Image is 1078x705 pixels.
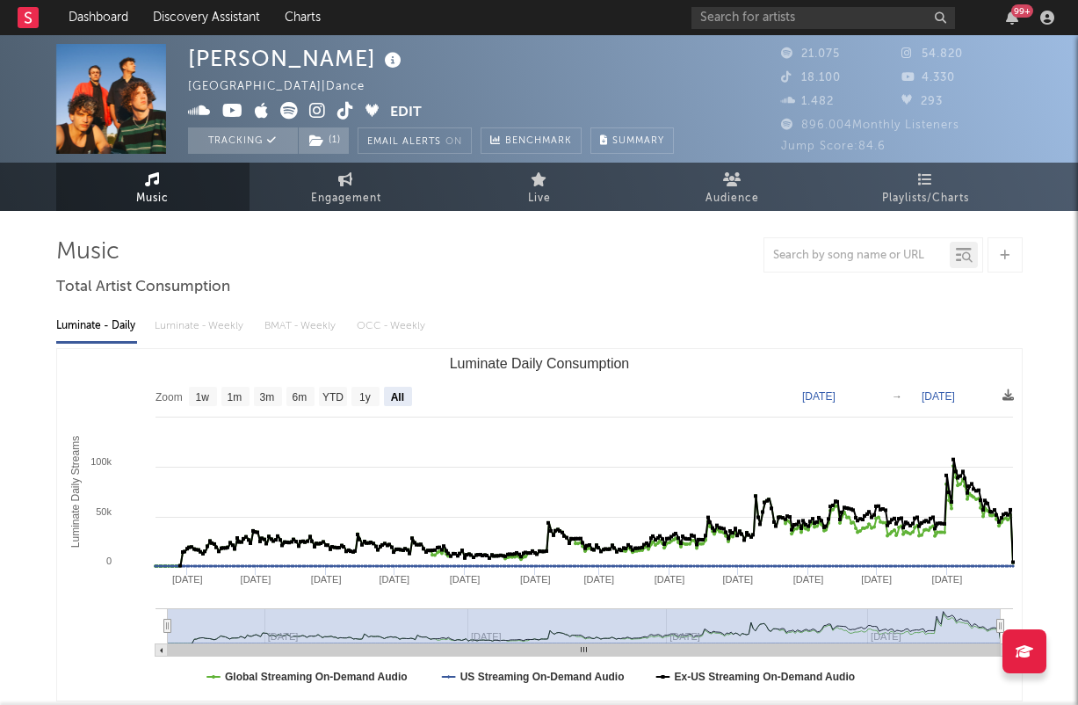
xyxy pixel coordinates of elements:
button: 99+ [1006,11,1018,25]
text: [DATE] [861,574,892,585]
span: Benchmark [505,131,572,152]
button: Tracking [188,127,298,154]
text: [DATE] [654,574,684,585]
text: [DATE] [722,574,753,585]
text: US Streaming On-Demand Audio [459,671,624,683]
span: Summary [612,136,664,146]
text: Luminate Daily Consumption [449,356,629,371]
text: 6m [292,391,307,403]
text: 0 [105,556,111,566]
text: [DATE] [931,574,962,585]
text: 100k [90,456,112,467]
div: 99 + [1011,4,1033,18]
div: Luminate - Daily [56,311,137,341]
a: Engagement [250,163,443,211]
span: Total Artist Consumption [56,277,230,298]
input: Search by song name or URL [764,249,950,263]
text: [DATE] [171,574,202,585]
text: [DATE] [583,574,614,585]
span: ( 1 ) [298,127,350,154]
text: [DATE] [802,390,836,403]
button: Email AlertsOn [358,127,472,154]
svg: Luminate Daily Consumption [57,349,1022,701]
span: Audience [705,188,759,209]
em: On [445,137,462,147]
a: Live [443,163,636,211]
span: 54.820 [901,48,963,60]
button: Summary [590,127,674,154]
button: Edit [390,102,422,124]
span: Jump Score: 84.6 [781,141,886,152]
span: Playlists/Charts [882,188,969,209]
button: (1) [299,127,349,154]
text: [DATE] [922,390,955,403]
text: Ex-US Streaming On-Demand Audio [674,671,855,683]
input: Search for artists [691,7,955,29]
span: 4.330 [901,72,955,84]
text: Zoom [156,391,183,403]
text: 3m [259,391,274,403]
text: 1m [227,391,242,403]
div: [GEOGRAPHIC_DATA] | Dance [188,76,385,98]
a: Playlists/Charts [829,163,1023,211]
span: Live [528,188,551,209]
span: 21.075 [781,48,840,60]
text: [DATE] [449,574,480,585]
text: [DATE] [792,574,823,585]
span: Music [136,188,169,209]
text: Luminate Daily Streams [69,436,81,548]
a: Audience [636,163,829,211]
text: 1y [359,391,371,403]
span: 896.004 Monthly Listeners [781,120,959,131]
text: All [390,391,403,403]
span: 293 [901,96,943,107]
span: Engagement [311,188,381,209]
text: Global Streaming On-Demand Audio [225,671,408,683]
text: → [892,390,902,403]
span: 1.482 [781,96,834,107]
text: YTD [322,391,343,403]
text: [DATE] [240,574,271,585]
a: Benchmark [481,127,582,154]
span: 18.100 [781,72,841,84]
a: Music [56,163,250,211]
text: [DATE] [379,574,409,585]
text: [DATE] [520,574,551,585]
text: [DATE] [310,574,341,585]
div: [PERSON_NAME] [188,44,406,73]
text: 1w [195,391,209,403]
text: 50k [96,506,112,517]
